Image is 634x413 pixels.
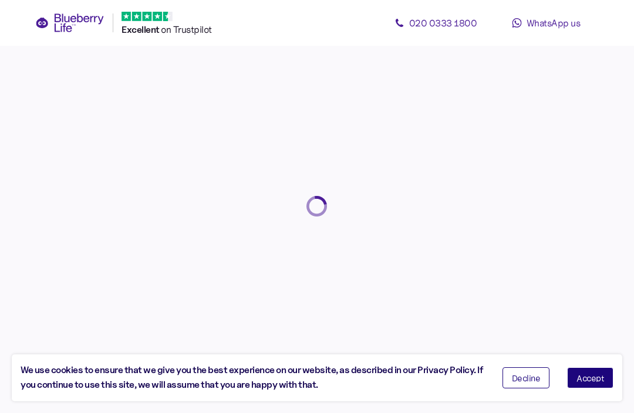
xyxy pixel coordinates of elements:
[567,367,613,388] button: Accept cookies
[512,374,541,382] span: Decline
[383,11,488,35] a: 020 0333 1800
[503,367,550,388] button: Decline cookies
[493,11,599,35] a: WhatsApp us
[161,23,212,35] span: on Trustpilot
[21,363,485,392] div: We use cookies to ensure that we give you the best experience on our website, as described in our...
[527,17,581,29] span: WhatsApp us
[122,24,161,35] span: Excellent ️
[576,374,604,382] span: Accept
[409,17,477,29] span: 020 0333 1800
